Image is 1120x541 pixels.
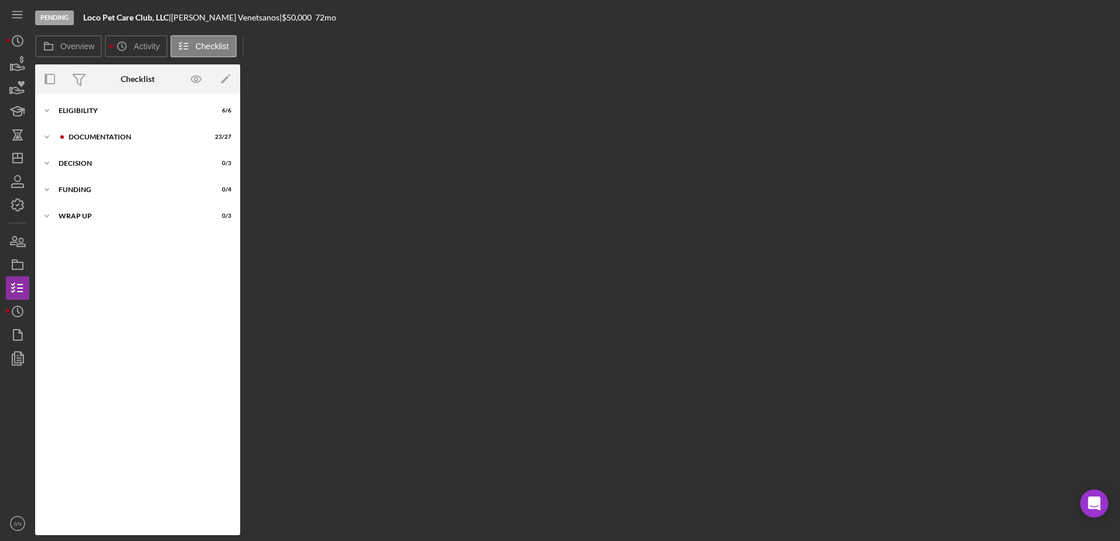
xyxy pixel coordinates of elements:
[210,213,231,220] div: 0 / 3
[134,42,159,51] label: Activity
[35,35,102,57] button: Overview
[83,13,171,22] div: |
[60,42,94,51] label: Overview
[171,13,282,22] div: [PERSON_NAME] Venetsanos |
[59,213,202,220] div: Wrap up
[59,107,202,114] div: Eligibility
[1080,489,1108,518] div: Open Intercom Messenger
[282,12,312,22] span: $50,000
[210,107,231,114] div: 6 / 6
[210,133,231,141] div: 23 / 27
[59,160,202,167] div: Decision
[170,35,237,57] button: Checklist
[69,133,202,141] div: Documentation
[210,186,231,193] div: 0 / 4
[210,160,231,167] div: 0 / 3
[105,35,167,57] button: Activity
[35,11,74,25] div: Pending
[196,42,229,51] label: Checklist
[59,186,202,193] div: Funding
[121,74,155,84] div: Checklist
[13,521,21,527] text: SN
[6,512,29,535] button: SN
[315,13,336,22] div: 72 mo
[83,12,169,22] b: Loco Pet Care Club, LLC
